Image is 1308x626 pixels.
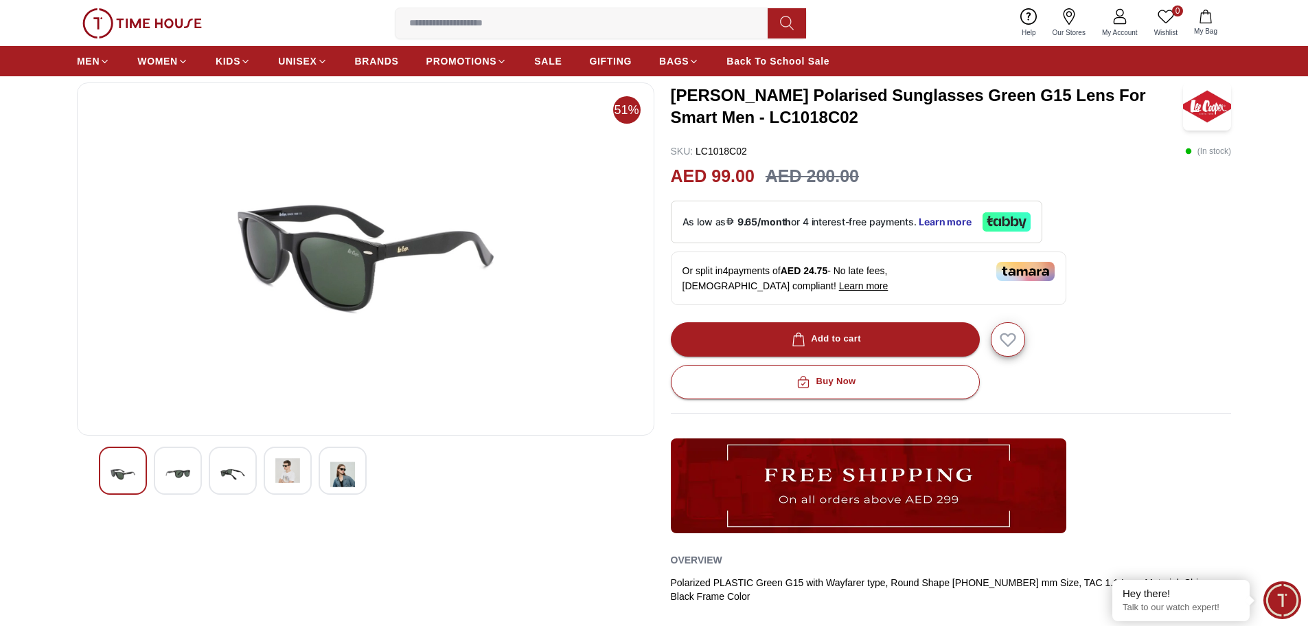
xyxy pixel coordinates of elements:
span: 51% [613,96,641,124]
h3: AED 200.00 [766,164,859,190]
img: Lee Cooper Polarised Sunglasses Green G15 Lens For Smart Men - LC1018C02 [220,458,245,491]
span: GIFTING [589,54,632,68]
div: Buy Now [794,374,856,390]
span: AED 24.75 [781,265,827,276]
a: Help [1013,5,1044,41]
a: MEN [77,49,110,74]
button: Add to cart [671,322,980,357]
span: SALE [534,54,562,68]
span: PROMOTIONS [426,54,497,68]
span: Back To School Sale [726,54,829,68]
a: GIFTING [589,49,632,74]
img: Lee Cooper Polarised Sunglasses Green G15 Lens For Smart Men - LC1018C02 [89,94,643,424]
a: KIDS [216,49,251,74]
span: SKU : [671,146,693,157]
img: Lee Cooper Polarised Sunglasses Green G15 Lens For Smart Men - LC1018C02 [1183,82,1231,131]
div: Chat Widget [1263,581,1301,619]
h2: Overview [671,550,722,570]
span: UNISEX [278,54,317,68]
span: My Bag [1189,26,1223,36]
h3: [PERSON_NAME] Polarised Sunglasses Green G15 Lens For Smart Men - LC1018C02 [671,85,1184,128]
span: BRANDS [355,54,399,68]
a: Back To School Sale [726,49,829,74]
a: UNISEX [278,49,327,74]
img: Lee Cooper Polarised Sunglasses Green G15 Lens For Smart Men - LC1018C02 [165,458,190,491]
a: 0Wishlist [1146,5,1186,41]
img: Lee Cooper Polarised Sunglasses Green G15 Lens For Smart Men - LC1018C02 [111,458,135,491]
img: Lee Cooper Polarised Sunglasses Green G15 Lens For Smart Men - LC1018C02 [275,458,300,483]
h2: AED 99.00 [671,164,755,190]
img: ... [82,8,202,38]
img: ... [671,438,1066,533]
span: Wishlist [1149,27,1183,38]
button: My Bag [1186,7,1226,39]
p: LC1018C02 [671,144,747,158]
a: Our Stores [1044,5,1094,41]
span: BAGS [659,54,689,68]
a: BAGS [659,49,699,74]
a: PROMOTIONS [426,49,507,74]
p: ( In stock ) [1185,144,1231,158]
a: BRANDS [355,49,399,74]
p: Talk to our watch expert! [1123,602,1239,614]
img: Tamara [996,262,1055,281]
span: Help [1016,27,1042,38]
span: Our Stores [1047,27,1091,38]
div: Polarized PLASTIC Green G15 with Wayfarer type, Round Shape [PHONE_NUMBER] mm Size, TAC 1.1 Lens ... [671,576,1232,603]
div: Add to cart [789,331,861,347]
div: Or split in 4 payments of - No late fees, [DEMOGRAPHIC_DATA] compliant! [671,251,1066,305]
a: WOMEN [137,49,188,74]
img: Lee Cooper Polarised Sunglasses Green G15 Lens For Smart Men - LC1018C02 [330,458,355,491]
span: KIDS [216,54,240,68]
span: WOMEN [137,54,178,68]
button: Buy Now [671,365,980,399]
span: MEN [77,54,100,68]
div: Hey there! [1123,587,1239,601]
span: Learn more [839,280,888,291]
span: My Account [1097,27,1143,38]
a: SALE [534,49,562,74]
span: 0 [1172,5,1183,16]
